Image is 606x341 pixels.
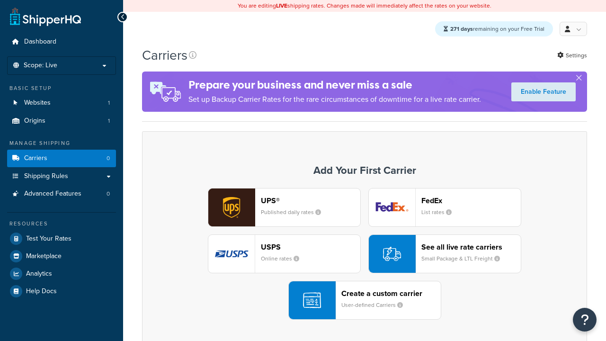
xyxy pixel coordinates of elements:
[369,188,415,226] img: fedEx logo
[142,72,188,112] img: ad-rules-rateshop-fe6ec290ccb7230408bd80ed9643f0289d75e0ffd9eb532fc0e269fcd187b520.png
[261,196,360,205] header: UPS®
[24,190,81,198] span: Advanced Features
[26,270,52,278] span: Analytics
[24,172,68,180] span: Shipping Rules
[261,254,307,263] small: Online rates
[7,248,116,265] a: Marketplace
[421,196,521,205] header: FedEx
[368,234,521,273] button: See all live rate carriersSmall Package & LTL Freight
[7,185,116,203] li: Advanced Features
[450,25,473,33] strong: 271 days
[142,46,187,64] h1: Carriers
[573,308,597,332] button: Open Resource Center
[24,62,57,70] span: Scope: Live
[208,188,255,226] img: ups logo
[26,287,57,296] span: Help Docs
[7,265,116,282] a: Analytics
[7,185,116,203] a: Advanced Features 0
[303,291,321,309] img: icon-carrier-custom-c93b8a24.svg
[152,165,577,176] h3: Add Your First Carrier
[368,188,521,227] button: fedEx logoFedExList rates
[7,230,116,247] a: Test Your Rates
[276,1,287,10] b: LIVE
[383,245,401,263] img: icon-carrier-liverate-becf4550.svg
[7,112,116,130] li: Origins
[7,283,116,300] a: Help Docs
[7,33,116,51] a: Dashboard
[261,242,360,251] header: USPS
[341,301,410,309] small: User-defined Carriers
[24,154,47,162] span: Carriers
[7,150,116,167] a: Carriers 0
[435,21,553,36] div: remaining on your Free Trial
[188,93,481,106] p: Set up Backup Carrier Rates for the rare circumstances of downtime for a live rate carrier.
[421,254,508,263] small: Small Package & LTL Freight
[557,49,587,62] a: Settings
[26,235,71,243] span: Test Your Rates
[188,77,481,93] h4: Prepare your business and never miss a sale
[107,154,110,162] span: 0
[341,289,441,298] header: Create a custom carrier
[208,188,361,227] button: ups logoUPS®Published daily rates
[261,208,329,216] small: Published daily rates
[108,117,110,125] span: 1
[208,234,361,273] button: usps logoUSPSOnline rates
[107,190,110,198] span: 0
[24,99,51,107] span: Websites
[7,220,116,228] div: Resources
[421,208,459,216] small: List rates
[288,281,441,320] button: Create a custom carrierUser-defined Carriers
[24,117,45,125] span: Origins
[24,38,56,46] span: Dashboard
[421,242,521,251] header: See all live rate carriers
[7,139,116,147] div: Manage Shipping
[7,150,116,167] li: Carriers
[7,168,116,185] a: Shipping Rules
[26,252,62,260] span: Marketplace
[7,112,116,130] a: Origins 1
[108,99,110,107] span: 1
[7,94,116,112] li: Websites
[7,94,116,112] a: Websites 1
[10,7,81,26] a: ShipperHQ Home
[7,84,116,92] div: Basic Setup
[208,235,255,273] img: usps logo
[511,82,576,101] a: Enable Feature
